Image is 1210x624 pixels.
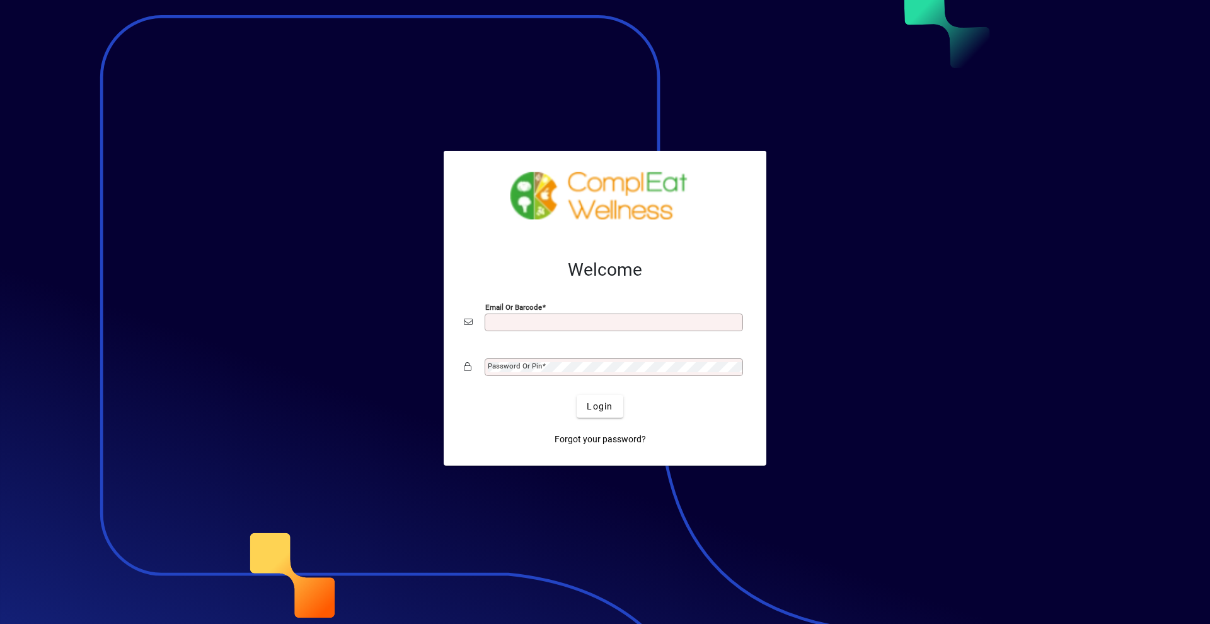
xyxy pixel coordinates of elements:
[555,433,646,446] span: Forgot your password?
[464,259,746,281] h2: Welcome
[488,362,542,370] mat-label: Password or Pin
[550,428,651,450] a: Forgot your password?
[577,395,623,418] button: Login
[485,303,542,312] mat-label: Email or Barcode
[587,400,613,413] span: Login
